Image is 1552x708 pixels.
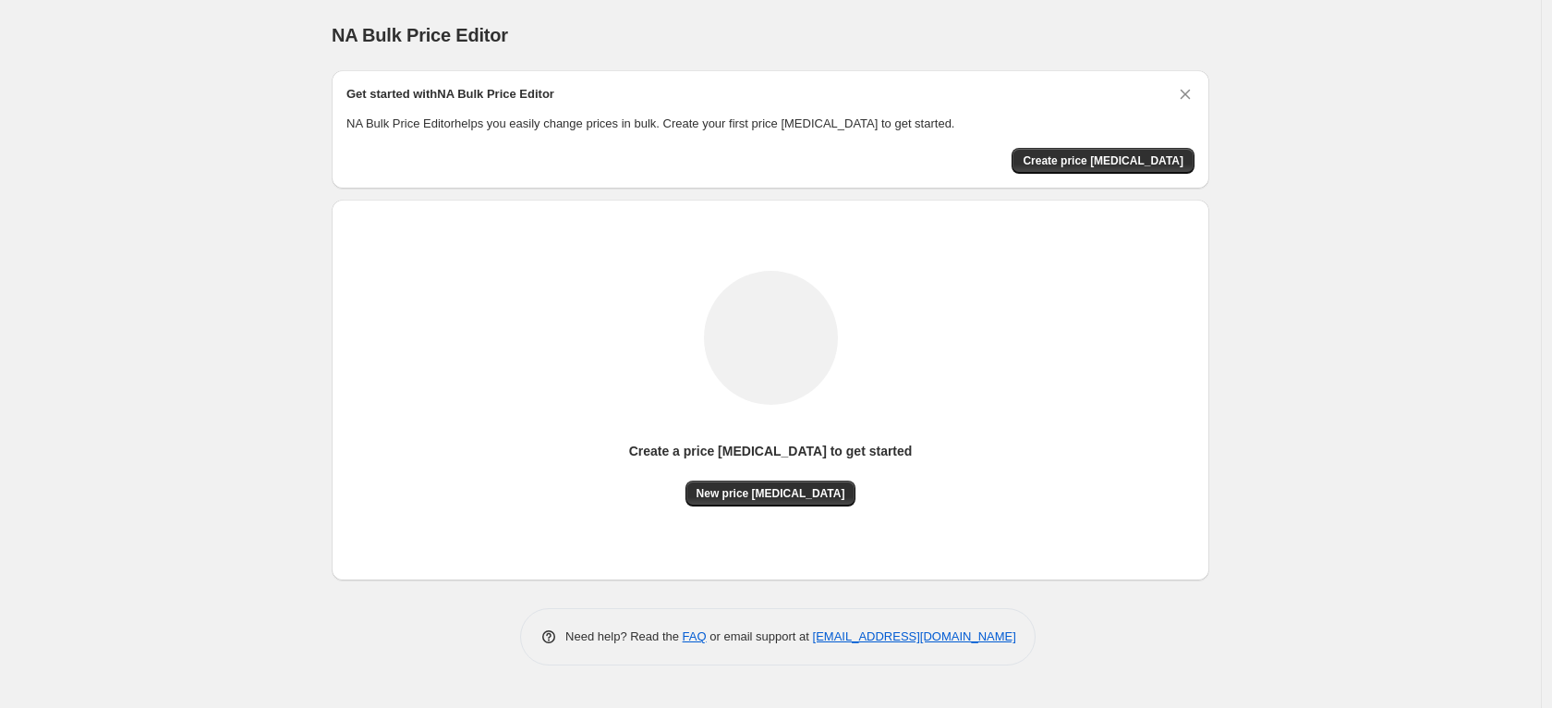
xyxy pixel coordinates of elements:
p: NA Bulk Price Editor helps you easily change prices in bulk. Create your first price [MEDICAL_DAT... [346,115,1194,133]
h2: Get started with NA Bulk Price Editor [346,85,554,104]
span: or email support at [707,629,813,643]
span: Create price [MEDICAL_DATA] [1023,153,1183,168]
a: FAQ [683,629,707,643]
span: Need help? Read the [565,629,683,643]
span: New price [MEDICAL_DATA] [697,486,845,501]
button: Create price change job [1012,148,1194,174]
a: [EMAIL_ADDRESS][DOMAIN_NAME] [813,629,1016,643]
p: Create a price [MEDICAL_DATA] to get started [629,442,913,460]
button: New price [MEDICAL_DATA] [685,481,856,507]
button: Dismiss card [1176,85,1194,104]
span: NA Bulk Price Editor [332,25,508,45]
